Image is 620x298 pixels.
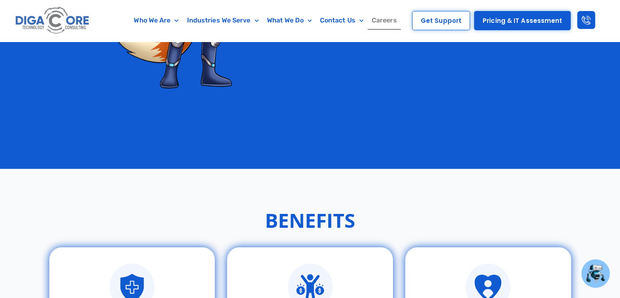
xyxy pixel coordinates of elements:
a: Get Support [412,11,470,30]
nav: Menu [124,11,406,30]
a: Contact Us [316,11,368,30]
img: Digacore logo 1 [13,4,92,37]
a: Pricing & IT Assessment [474,11,571,30]
a: Industries We Serve [183,11,263,30]
a: Careers [368,11,401,30]
span: Pricing & IT Assessment [483,18,562,24]
a: Who We Are [130,11,183,30]
a: What We Do [263,11,316,30]
h2: Benefits [265,206,355,235]
span: Get Support [421,18,461,24]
